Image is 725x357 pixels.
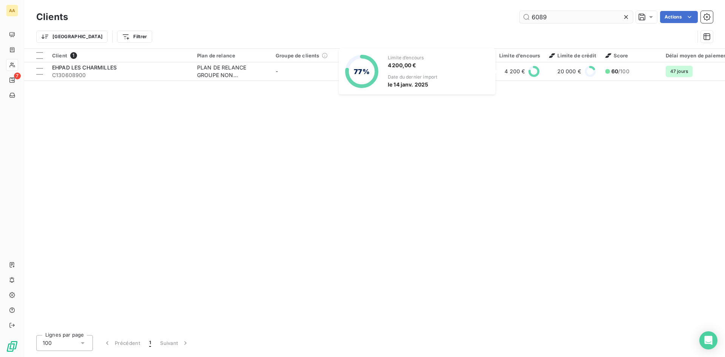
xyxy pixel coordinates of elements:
div: AA [6,5,18,17]
span: Date du dernier import [388,74,437,80]
span: C130608900 [52,71,188,79]
input: Rechercher [520,11,633,23]
a: 7 [6,74,18,86]
h3: Clients [36,10,68,24]
span: 1 [70,52,77,59]
span: 4 200,00 € [388,61,437,69]
span: /100 [611,68,629,75]
span: Limite de crédit [549,53,596,59]
button: Actions [660,11,698,23]
button: Suivant [156,335,194,351]
div: Plan de relance [197,53,267,59]
span: EHPAD LES CHARMILLES [52,64,117,71]
span: - [276,68,278,74]
span: 4 200 € [504,68,525,75]
span: 7 [14,73,21,79]
button: [GEOGRAPHIC_DATA] [36,31,108,43]
span: 47 jours [666,66,693,77]
div: Open Intercom Messenger [699,331,717,349]
button: 1 [145,335,156,351]
button: Filtrer [117,31,152,43]
span: 20 000 € [557,68,581,75]
span: Limite d’encours [388,54,437,61]
span: le 14 janv. 2025 [388,80,437,88]
button: Précédent [99,335,145,351]
div: Limite d’encours [499,53,540,59]
span: Score [605,53,628,59]
span: 100 [43,339,52,347]
span: 1 [149,339,151,347]
span: Client [52,53,67,59]
img: Logo LeanPay [6,340,18,352]
span: 60 [611,68,618,74]
span: Groupe de clients [276,53,319,59]
div: PLAN DE RELANCE GROUPE NON AUTOMATIQUE [197,64,267,79]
